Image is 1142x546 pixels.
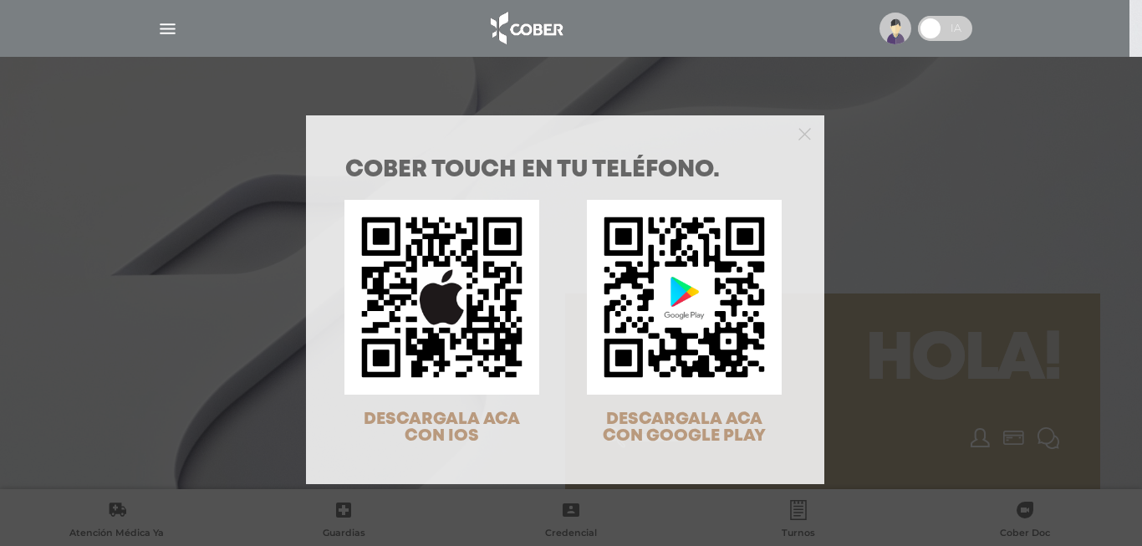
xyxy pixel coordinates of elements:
span: DESCARGALA ACA CON IOS [364,411,520,444]
span: DESCARGALA ACA CON GOOGLE PLAY [603,411,766,444]
img: qr-code [587,200,782,395]
h1: COBER TOUCH en tu teléfono. [345,159,785,182]
button: Close [798,125,811,140]
img: qr-code [344,200,539,395]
